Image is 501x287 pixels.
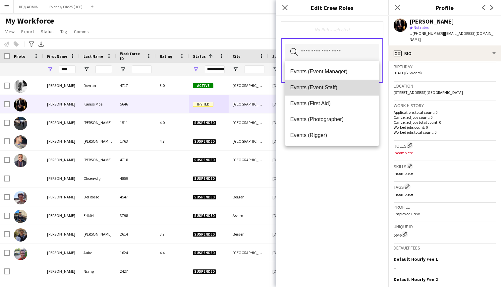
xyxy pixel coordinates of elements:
span: My Workforce [5,16,54,26]
span: Export [21,29,34,35]
h3: Birthday [394,64,496,70]
span: Active [193,83,213,88]
div: [PERSON_NAME] [43,113,80,132]
p: Employed Crew [394,211,496,216]
span: Suspended [193,269,216,274]
button: Event // Ole25 (JCP) [44,0,88,13]
span: Workforce ID [120,51,144,61]
div: [GEOGRAPHIC_DATA] [229,113,268,132]
span: Status [193,54,206,59]
button: Open Filter Menu [233,66,239,72]
span: Events (First Aid) [290,100,374,107]
h3: Edit Crew Roles [276,3,388,12]
div: [PERSON_NAME] [PERSON_NAME] [80,132,116,150]
div: Askim [229,206,268,225]
div: 3798 [116,206,156,225]
div: Del Rosso [80,188,116,206]
span: Rating [160,54,172,59]
div: Bio [388,45,501,61]
span: First Name [47,54,67,59]
div: 4859 [116,169,156,187]
div: 4547 [116,188,156,206]
span: Suspended [193,232,216,237]
input: Last Name Filter Input [95,65,112,73]
div: [PERSON_NAME] [43,169,80,187]
span: Suspended [193,120,216,125]
span: Comms [74,29,89,35]
a: Status [38,27,56,36]
a: Export [19,27,37,36]
a: Comms [71,27,91,36]
div: [PERSON_NAME] [43,244,80,262]
div: [PERSON_NAME] [43,262,80,280]
div: [PERSON_NAME] [43,95,80,113]
h3: Profile [394,204,496,210]
div: No Roles selected [286,27,378,33]
img: Erik Barrachina Dietrichson [14,135,27,149]
p: Cancelled jobs count: 0 [394,115,496,120]
div: [PERSON_NAME] [410,19,454,25]
p: Incomplete [394,192,496,197]
img: Erik Aske Kolstad [14,117,27,130]
h3: Default fees [394,245,496,251]
span: | [EMAIL_ADDRESS][DOMAIN_NAME] [410,31,493,42]
div: 5646 [116,95,156,113]
div: 4.4 [156,244,189,262]
div: Erik04 [80,206,116,225]
div: 4.7 [156,132,189,150]
div: [DATE] [268,76,308,95]
h3: Roles [394,142,496,149]
span: Suspended [193,158,216,163]
div: [DATE] [268,113,308,132]
span: Suspended [193,195,216,200]
h3: Location [394,83,496,89]
img: Erik Del Rosso [14,191,27,204]
h3: Default Hourly Fee 2 [394,276,438,282]
p: Incomplete [394,150,496,155]
div: 1624 [116,244,156,262]
div: 1511 [116,113,156,132]
div: Niang [80,262,116,280]
div: [PERSON_NAME] [43,76,80,95]
span: Last Name [83,54,103,59]
span: Photo [14,54,25,59]
span: t. [PHONE_NUMBER] [410,31,444,36]
div: [PERSON_NAME] [80,151,116,169]
div: 1763 [116,132,156,150]
img: Erik Hilleren [14,228,27,242]
div: Bergen [229,225,268,243]
div: [DATE] [268,169,308,187]
span: View [5,29,15,35]
span: Invited [193,102,213,107]
div: [GEOGRAPHIC_DATA] [229,76,268,95]
div: [DATE] [268,244,308,262]
div: [GEOGRAPHIC_DATA] [229,95,268,113]
img: Erik Kjensli Moe [14,98,27,111]
div: 3.7 [156,225,189,243]
span: City [233,54,240,59]
button: RF // ADMIN [14,0,44,13]
a: View [3,27,17,36]
div: 2427 [116,262,156,280]
app-action-btn: Export XLSX [37,40,45,48]
button: Open Filter Menu [83,66,89,72]
div: [DATE] [268,132,308,150]
div: [DATE] [268,95,308,113]
span: Events (Event Manager) [290,68,374,75]
h3: Work history [394,103,496,108]
h3: Skills [394,163,496,170]
div: 2614 [116,225,156,243]
h3: Tags [394,183,496,190]
span: [DATE] (26 years) [394,70,422,75]
div: [DATE] [268,151,308,169]
span: Suspended [193,251,216,255]
div: [PERSON_NAME] [80,225,116,243]
div: 5646 [394,231,496,238]
div: 4.0 [156,113,189,132]
span: Status [41,29,54,35]
span: Suspended [193,176,216,181]
button: Open Filter Menu [47,66,53,72]
span: Not rated [414,25,429,30]
span: Joined [272,54,285,59]
p: Worked jobs count: 0 [394,125,496,130]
